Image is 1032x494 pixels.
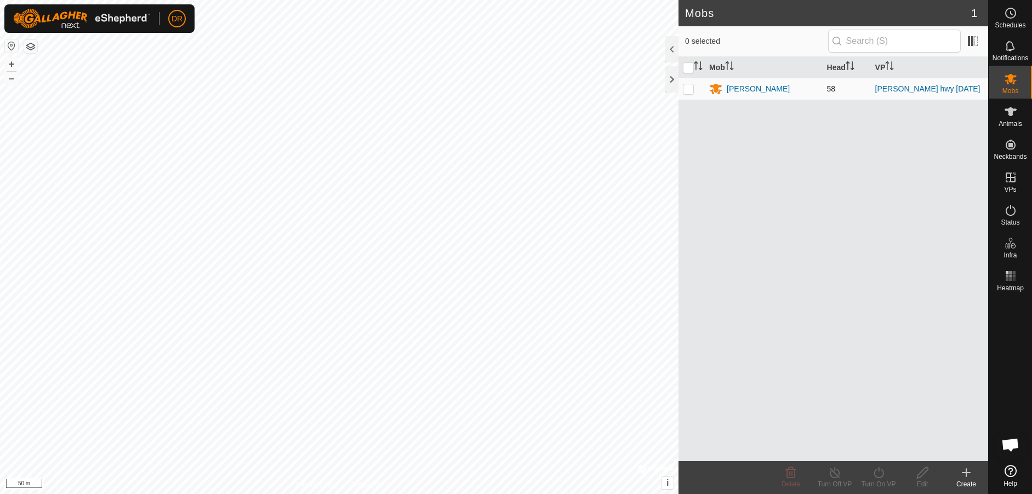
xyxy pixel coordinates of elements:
p-sorticon: Activate to sort [725,63,734,72]
th: Mob [705,57,822,78]
p-sorticon: Activate to sort [694,63,703,72]
div: Turn Off VP [813,479,857,489]
th: Head [823,57,871,78]
span: Help [1004,480,1017,487]
a: [PERSON_NAME] hwy [DATE] [875,84,980,93]
span: Status [1001,219,1019,226]
div: [PERSON_NAME] [727,83,790,95]
h2: Mobs [685,7,971,20]
span: Infra [1004,252,1017,259]
a: Privacy Policy [296,480,337,490]
button: i [662,477,674,489]
p-sorticon: Activate to sort [885,63,894,72]
span: i [666,478,669,487]
span: Notifications [993,55,1028,61]
a: Help [989,461,1032,491]
span: VPs [1004,186,1016,193]
span: Neckbands [994,153,1027,160]
span: Mobs [1002,88,1018,94]
span: Schedules [995,22,1025,28]
div: Create [944,479,988,489]
span: 58 [827,84,836,93]
button: Reset Map [5,39,18,53]
span: Delete [782,480,801,488]
input: Search (S) [828,30,961,53]
img: Gallagher Logo [13,9,150,28]
button: Map Layers [24,40,37,53]
span: 0 selected [685,36,828,47]
span: DR [172,13,183,25]
p-sorticon: Activate to sort [846,63,854,72]
button: – [5,72,18,85]
button: + [5,58,18,71]
div: Open chat [994,428,1027,461]
th: VP [871,57,988,78]
span: Heatmap [997,285,1024,291]
span: 1 [971,5,977,21]
span: Animals [999,120,1022,127]
a: Contact Us [350,480,383,490]
div: Turn On VP [857,479,900,489]
div: Edit [900,479,944,489]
